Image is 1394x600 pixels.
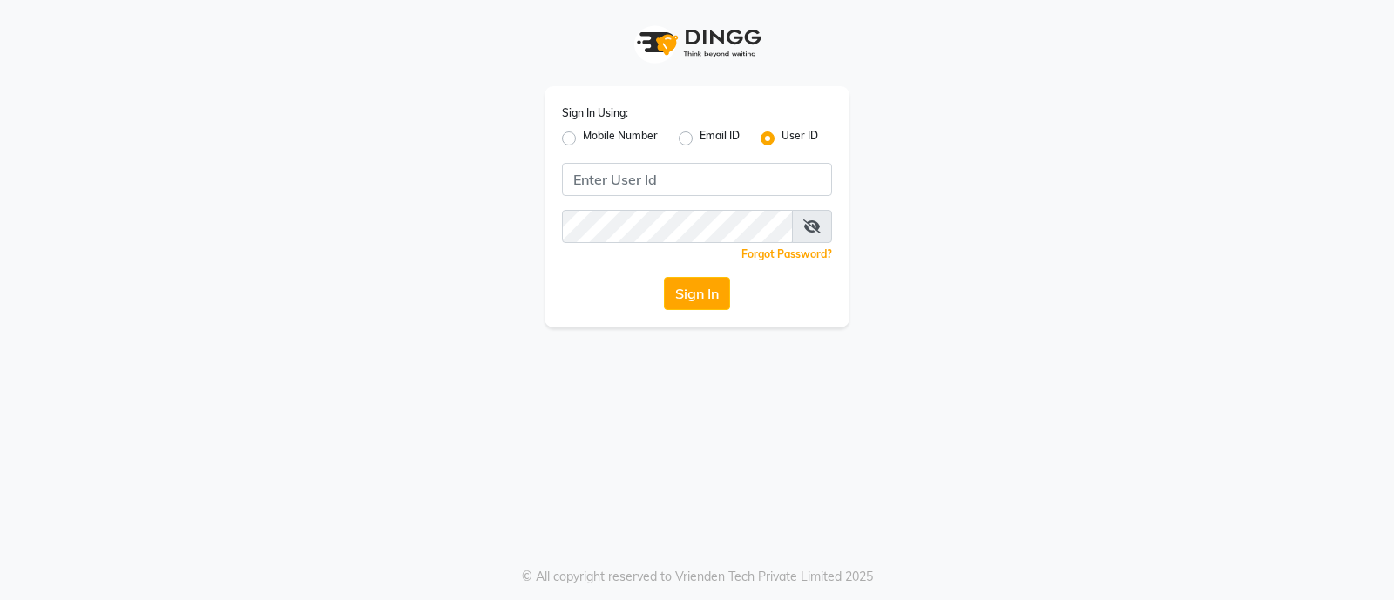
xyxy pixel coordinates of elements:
[562,105,628,121] label: Sign In Using:
[700,128,740,149] label: Email ID
[583,128,658,149] label: Mobile Number
[741,247,832,260] a: Forgot Password?
[664,277,730,310] button: Sign In
[627,17,767,69] img: logo1.svg
[562,163,832,196] input: Username
[782,128,818,149] label: User ID
[562,210,793,243] input: Username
